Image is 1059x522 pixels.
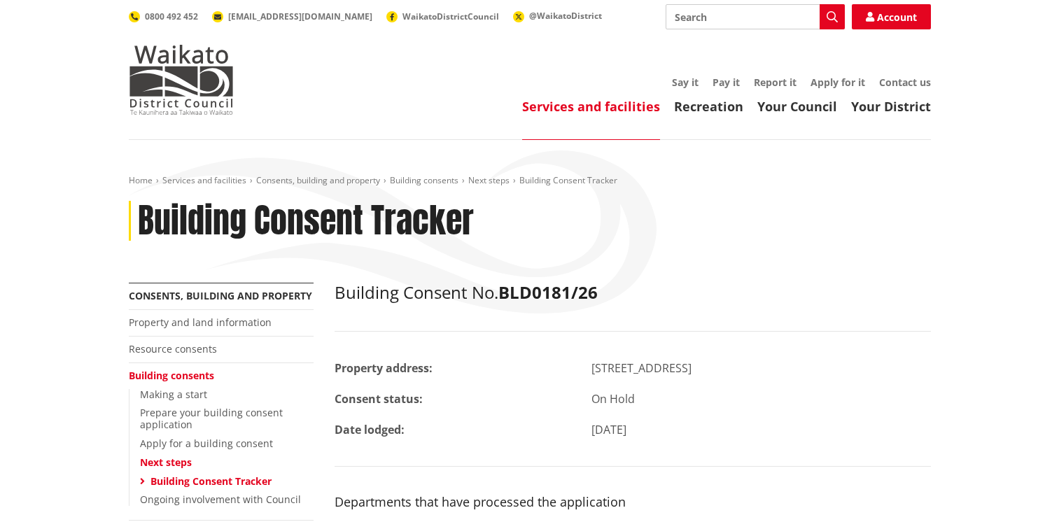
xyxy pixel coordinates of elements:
span: WaikatoDistrictCouncil [402,10,499,22]
a: Property and land information [129,316,272,329]
a: Services and facilities [162,174,246,186]
a: Building consents [129,369,214,382]
a: Contact us [879,76,931,89]
a: Account [852,4,931,29]
a: 0800 492 452 [129,10,198,22]
a: Building consents [390,174,458,186]
strong: Date lodged: [335,422,405,437]
input: Search input [666,4,845,29]
a: Making a start [140,388,207,401]
div: [DATE] [581,421,941,438]
a: Consents, building and property [129,289,312,302]
h1: Building Consent Tracker [138,201,474,241]
span: [EMAIL_ADDRESS][DOMAIN_NAME] [228,10,372,22]
h2: Building Consent No. [335,283,931,303]
img: Waikato District Council - Te Kaunihera aa Takiwaa o Waikato [129,45,234,115]
div: On Hold [581,390,941,407]
a: WaikatoDistrictCouncil [386,10,499,22]
span: Building Consent Tracker [519,174,617,186]
a: Next steps [468,174,510,186]
a: Apply for it [811,76,865,89]
strong: BLD0181/26 [498,281,598,304]
a: Services and facilities [522,98,660,115]
a: Consents, building and property [256,174,380,186]
span: @WaikatoDistrict [529,10,602,22]
a: Report it [754,76,797,89]
a: Home [129,174,153,186]
a: Next steps [140,456,192,469]
a: Prepare your building consent application [140,406,283,431]
a: Your District [851,98,931,115]
nav: breadcrumb [129,175,931,187]
strong: Property address: [335,360,433,376]
a: Say it [672,76,699,89]
a: @WaikatoDistrict [513,10,602,22]
strong: Consent status: [335,391,423,407]
span: 0800 492 452 [145,10,198,22]
a: [EMAIL_ADDRESS][DOMAIN_NAME] [212,10,372,22]
a: Resource consents [129,342,217,355]
h3: Departments that have processed the application [335,495,931,510]
a: Ongoing involvement with Council [140,493,301,506]
a: Pay it [713,76,740,89]
a: Recreation [674,98,743,115]
a: Apply for a building consent [140,437,273,450]
a: Building Consent Tracker [150,474,272,488]
a: Your Council [757,98,837,115]
div: [STREET_ADDRESS] [581,360,941,376]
